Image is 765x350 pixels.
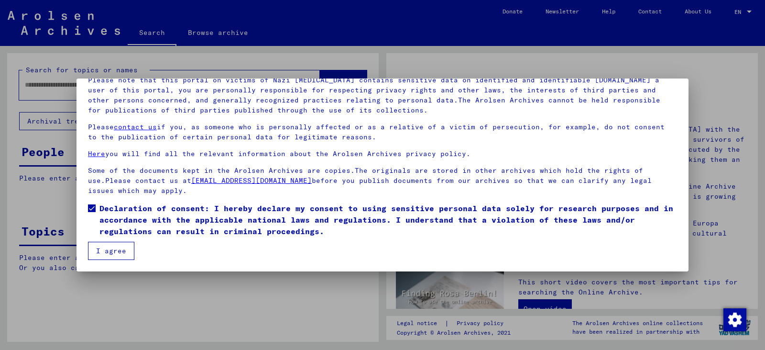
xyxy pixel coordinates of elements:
[99,203,677,237] span: Declaration of consent: I hereby declare my consent to using sensitive personal data solely for r...
[88,242,134,260] button: I agree
[114,123,157,131] a: contact us
[88,149,105,158] a: Here
[88,166,677,196] p: Some of the documents kept in the Arolsen Archives are copies.The originals are stored in other a...
[88,75,677,115] p: Please note that this portal on victims of Nazi [MEDICAL_DATA] contains sensitive data on identif...
[723,308,746,331] img: Change consent
[88,122,677,142] p: Please if you, as someone who is personally affected or as a relative of a victim of persecution,...
[191,176,312,185] a: [EMAIL_ADDRESS][DOMAIN_NAME]
[88,149,677,159] p: you will find all the relevant information about the Arolsen Archives privacy policy.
